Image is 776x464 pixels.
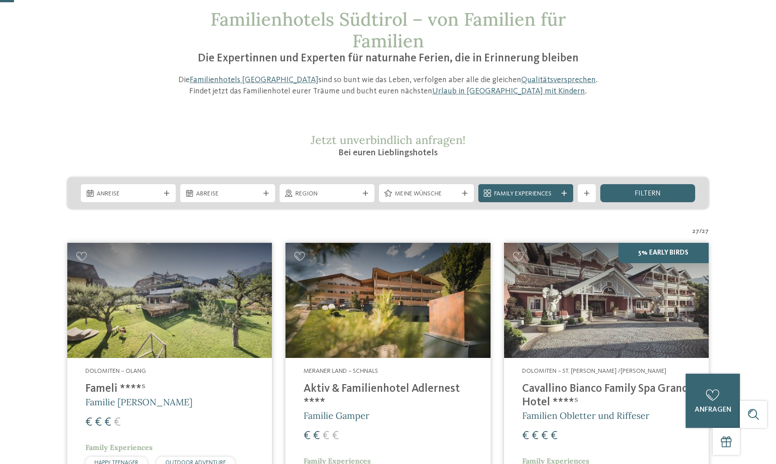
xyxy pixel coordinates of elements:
p: Die sind so bunt wie das Leben, verfolgen aber alle die gleichen . Findet jetzt das Familienhotel... [173,74,603,97]
span: € [551,430,557,442]
span: € [104,417,111,428]
span: Die Expertinnen und Experten für naturnahe Ferien, die in Erinnerung bleiben [198,53,579,64]
img: Family Spa Grand Hotel Cavallino Bianco ****ˢ [504,243,709,358]
span: Dolomiten – Olang [85,368,146,374]
span: Familienhotels Südtirol – von Familien für Familien [210,8,566,52]
span: Family Experiences [494,190,557,199]
a: anfragen [686,374,740,428]
span: filtern [635,190,661,197]
span: Bei euren Lieblingshotels [338,148,438,158]
a: Urlaub in [GEOGRAPHIC_DATA] mit Kindern [432,87,585,95]
span: 27 [692,227,699,236]
img: Aktiv & Familienhotel Adlernest **** [285,243,490,358]
span: € [323,430,329,442]
span: € [313,430,320,442]
span: € [85,417,92,428]
a: Familienhotels [GEOGRAPHIC_DATA] [190,76,318,84]
span: Jetzt unverbindlich anfragen! [311,133,466,147]
a: Qualitätsversprechen [521,76,596,84]
span: Dolomiten – St. [PERSON_NAME] /[PERSON_NAME] [522,368,666,374]
span: € [114,417,121,428]
span: € [541,430,548,442]
span: Region [295,190,359,199]
span: Meine Wünsche [395,190,458,199]
span: € [95,417,102,428]
span: 27 [702,227,709,236]
span: Familien Obletter und Riffeser [522,410,650,421]
span: Family Experiences [85,443,153,452]
img: Familienhotels gesucht? Hier findet ihr die besten! [67,243,272,358]
span: Familie [PERSON_NAME] [85,396,192,408]
span: / [699,227,702,236]
span: Familie Gamper [304,410,369,421]
span: Meraner Land – Schnals [304,368,378,374]
span: € [522,430,529,442]
span: € [332,430,339,442]
span: € [304,430,310,442]
span: anfragen [695,406,731,413]
h4: Aktiv & Familienhotel Adlernest **** [304,382,472,409]
span: Anreise [97,190,160,199]
span: € [532,430,538,442]
span: Abreise [196,190,259,199]
h4: Cavallino Bianco Family Spa Grand Hotel ****ˢ [522,382,691,409]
